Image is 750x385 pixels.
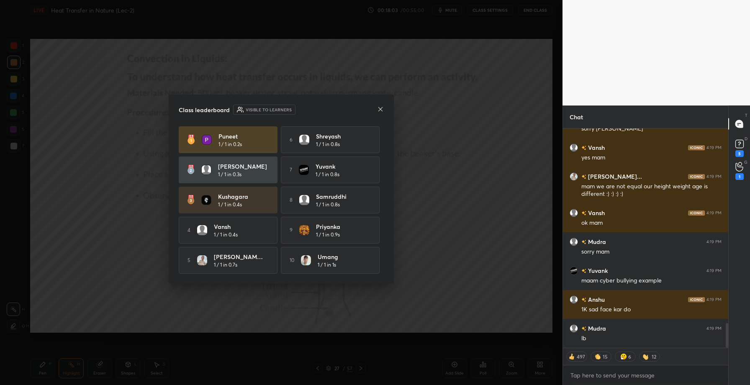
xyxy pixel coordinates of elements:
[586,324,606,333] h6: Mudra
[316,231,340,239] h5: 1 / 1 in 0.9s
[581,277,722,285] div: maam cyber bullying example
[688,174,705,179] img: iconic-dark.1390631f.png
[688,297,705,302] img: iconic-dark.1390631f.png
[197,225,207,235] img: default.png
[218,171,241,178] h5: 1 / 1 in 0.3s
[202,135,212,145] img: 3
[316,201,340,208] h5: 1 / 1 in 0.8s
[581,298,586,302] img: no-rating-badge.077c3623.svg
[179,105,230,114] h4: Class leaderboard
[581,219,722,227] div: ok mam
[706,239,722,244] div: 4:19 PM
[197,255,207,265] img: d70f21ebbae0469c9c6b046a936f8de3.jpg
[218,141,242,148] h5: 1 / 1 in 0.2s
[214,252,266,261] h4: [PERSON_NAME]...
[568,352,576,361] img: thumbs_up.png
[706,326,722,331] div: 4:19 PM
[706,174,722,179] div: 4:19 PM
[316,132,368,141] h4: Shreyash
[706,268,722,273] div: 4:19 PM
[218,192,270,201] h4: Kushagara
[563,106,590,128] p: Chat
[586,143,605,152] h6: Vansh
[214,261,237,269] h5: 1 / 1 in 0.7s
[187,257,190,264] h5: 5
[706,297,722,302] div: 4:19 PM
[290,226,293,234] h5: 9
[581,305,722,314] div: 1K sad face kar do
[301,255,311,265] img: 203a392ab0384621bbca41f42eee2229.jpg
[214,231,238,239] h5: 1 / 1 in 0.4s
[316,171,339,178] h5: 1 / 1 in 0.8s
[619,352,628,361] img: thinking_face.png
[570,267,578,275] img: 178536ecb25a4afa922ecb2f89dd13ac.jpg
[570,172,578,181] img: d70f21ebbae0469c9c6b046a936f8de3.jpg
[318,261,336,269] h5: 1 / 1 in 1s
[316,222,368,231] h4: Priyanka
[642,352,650,361] img: waving_hand.png
[581,326,586,331] img: no-rating-badge.077c3623.svg
[187,195,195,205] img: rank-3.169bc593.svg
[187,135,195,145] img: rank-1.ed6cb560.svg
[706,210,722,216] div: 4:19 PM
[735,173,744,180] div: 1
[593,352,602,361] img: clapping_hands.png
[218,132,270,141] h4: Puneet
[299,225,309,235] img: 5b35f68ce3814f7cadcaff3d24eb9204.jpg
[201,165,211,175] img: default.png
[628,353,631,360] div: 6
[581,240,586,244] img: no-rating-badge.077c3623.svg
[586,172,642,181] h6: [PERSON_NAME]...
[581,334,722,343] div: lb
[706,145,722,150] div: 4:19 PM
[650,353,657,360] div: 12
[581,146,586,150] img: no-rating-badge.077c3623.svg
[745,136,747,142] p: D
[586,237,606,246] h6: Mudra
[581,248,722,256] div: sorry mam
[586,208,605,217] h6: Vansh
[316,192,368,201] h4: samruddhi
[290,196,293,204] h5: 8
[290,166,292,174] h5: 7
[581,211,586,216] img: no-rating-badge.077c3623.svg
[586,266,608,275] h6: Yuvank
[570,295,578,304] img: default.png
[299,165,309,175] img: 178536ecb25a4afa922ecb2f89dd13ac.jpg
[316,162,367,171] h4: Yuvank
[688,210,705,216] img: iconic-dark.1390631f.png
[581,154,722,162] div: yes mam
[570,238,578,246] img: default.png
[688,145,705,150] img: iconic-dark.1390631f.png
[570,324,578,333] img: default.png
[214,222,266,231] h4: Vansh
[218,201,242,208] h5: 1 / 1 in 0.4s
[744,159,747,165] p: G
[187,165,195,175] img: rank-2.3a33aca6.svg
[735,150,744,157] div: 5
[570,144,578,152] img: default.png
[290,136,293,144] h5: 6
[201,195,211,205] img: 7e829158da4f429f9d0d74213ee70c23.png
[318,252,370,261] h4: Umang
[299,195,309,205] img: default.png
[246,107,292,113] h6: Visible to learners
[316,141,340,148] h5: 1 / 1 in 0.8s
[290,257,294,264] h5: 10
[581,269,586,273] img: no-rating-badge.077c3623.svg
[581,182,722,198] div: mam we are not equal our height weight age is different :) :) :) :)
[218,162,270,171] h4: [PERSON_NAME]
[570,209,578,217] img: default.png
[563,128,728,348] div: grid
[602,353,609,360] div: 15
[586,295,605,304] h6: Anshu
[187,226,190,234] h5: 4
[581,125,722,133] div: sorry [PERSON_NAME]
[745,112,747,118] p: T
[581,175,586,179] img: no-rating-badge.077c3623.svg
[299,135,309,145] img: default.png
[576,353,586,360] div: 497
